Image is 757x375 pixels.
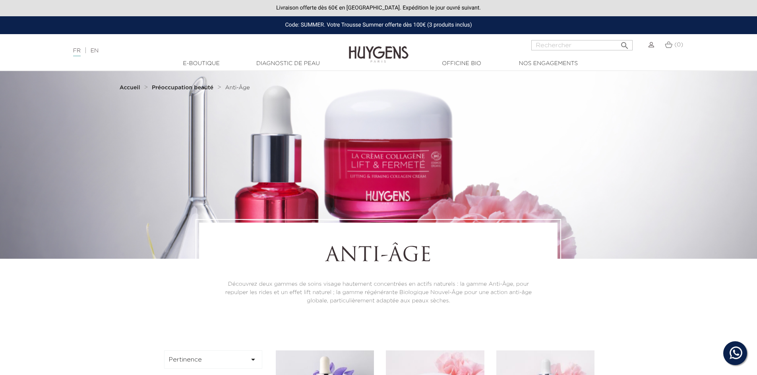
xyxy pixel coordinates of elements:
[162,60,241,68] a: E-Boutique
[422,60,501,68] a: Officine Bio
[620,38,629,48] i: 
[91,48,99,54] a: EN
[531,40,633,50] input: Rechercher
[618,38,632,48] button: 
[152,85,213,90] strong: Préoccupation beauté
[349,33,409,64] img: Huygens
[69,46,310,56] div: |
[248,355,258,364] i: 
[120,85,142,91] a: Accueil
[221,280,536,305] p: Découvrez deux gammes de soins visage hautement concentrées en actifs naturels : la gamme Anti-Âg...
[248,60,328,68] a: Diagnostic de peau
[120,85,140,90] strong: Accueil
[221,244,536,268] h1: Anti-Âge
[674,42,683,48] span: (0)
[225,85,250,91] a: Anti-Âge
[73,48,81,56] a: FR
[164,350,263,369] button: Pertinence
[152,85,215,91] a: Préoccupation beauté
[509,60,588,68] a: Nos engagements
